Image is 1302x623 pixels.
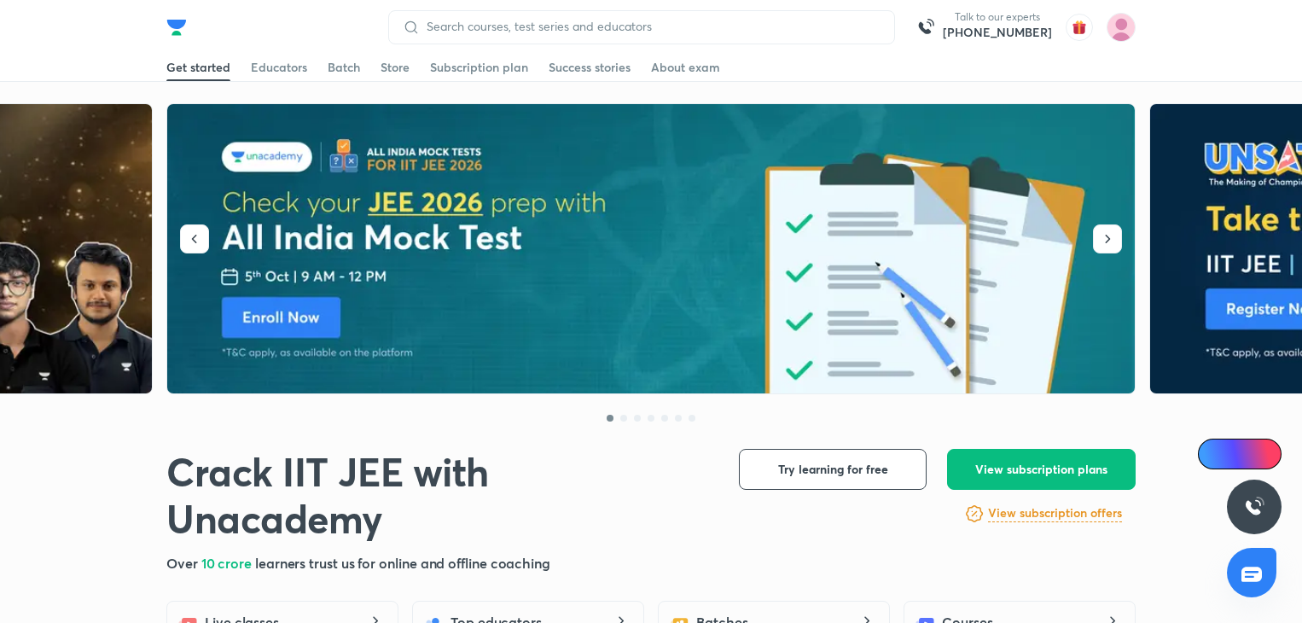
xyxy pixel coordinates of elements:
[166,17,187,38] img: Company Logo
[1066,14,1093,41] img: avatar
[778,461,888,478] span: Try learning for free
[988,504,1122,522] h6: View subscription offers
[549,59,631,76] div: Success stories
[943,24,1052,41] a: [PHONE_NUMBER]
[430,54,528,81] a: Subscription plan
[988,504,1122,524] a: View subscription offers
[549,54,631,81] a: Success stories
[166,54,230,81] a: Get started
[1208,447,1222,461] img: Icon
[420,20,881,33] input: Search courses, test series and educators
[328,54,360,81] a: Batch
[1244,497,1264,517] img: ttu
[255,554,550,572] span: learners trust us for online and offline coaching
[381,59,410,76] div: Store
[381,54,410,81] a: Store
[166,59,230,76] div: Get started
[947,449,1136,490] button: View subscription plans
[651,54,720,81] a: About exam
[201,554,255,572] span: 10 crore
[430,59,528,76] div: Subscription plan
[1226,447,1271,461] span: Ai Doubts
[251,54,307,81] a: Educators
[909,10,943,44] img: call-us
[739,449,927,490] button: Try learning for free
[975,461,1107,478] span: View subscription plans
[328,59,360,76] div: Batch
[166,554,201,572] span: Over
[943,10,1052,24] p: Talk to our experts
[251,59,307,76] div: Educators
[166,449,712,543] h1: Crack IIT JEE with Unacademy
[651,59,720,76] div: About exam
[1198,439,1282,469] a: Ai Doubts
[1107,13,1136,42] img: Adah Patil Patil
